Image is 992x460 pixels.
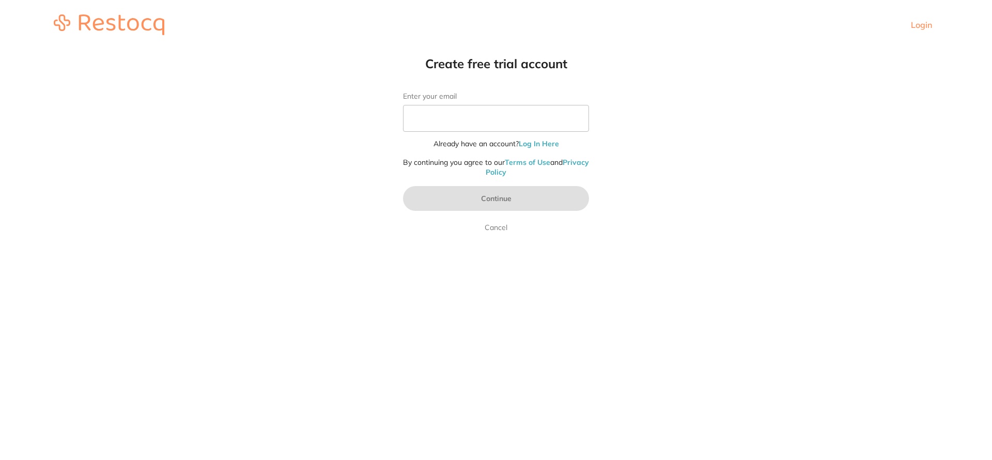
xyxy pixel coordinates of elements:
[403,158,589,178] p: By continuing you agree to our and
[911,20,932,30] a: Login
[382,56,610,71] h1: Create free trial account
[519,139,559,148] a: Log In Here
[486,158,589,177] a: Privacy Policy
[505,158,550,167] a: Terms of Use
[403,186,589,211] button: Continue
[403,92,589,101] label: Enter your email
[403,139,589,149] p: Already have an account?
[483,221,509,234] a: Cancel
[54,14,164,35] img: restocq_logo.svg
